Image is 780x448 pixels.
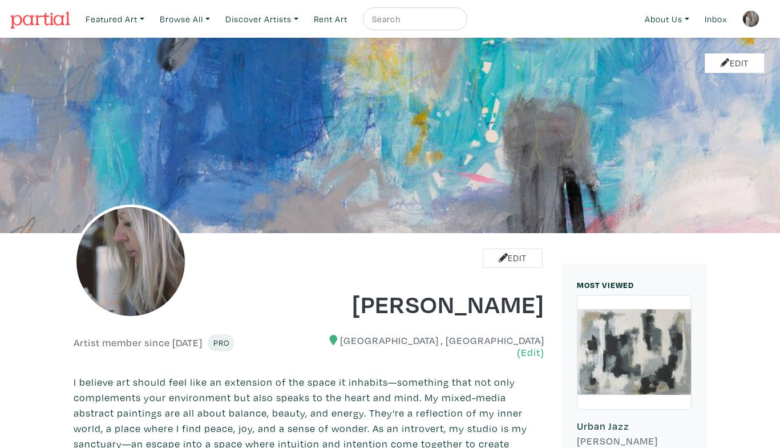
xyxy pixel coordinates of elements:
h6: [GEOGRAPHIC_DATA] , [GEOGRAPHIC_DATA] [317,334,544,359]
a: (Edit) [517,346,544,358]
a: Edit [483,249,543,269]
img: phpThumb.php [742,10,759,27]
h6: [PERSON_NAME] [577,435,692,447]
a: Discover Artists [220,7,304,31]
img: phpThumb.php [74,205,188,319]
h1: [PERSON_NAME] [317,288,544,319]
a: Rent Art [309,7,353,31]
input: Search [371,12,456,26]
a: Featured Art [80,7,149,31]
a: Browse All [155,7,215,31]
a: About Us [640,7,694,31]
a: Edit [705,53,765,73]
h6: Artist member since [DATE] [74,337,203,349]
h6: Urban Jazz [577,420,692,433]
a: Inbox [700,7,732,31]
span: Pro [213,337,229,348]
small: MOST VIEWED [577,279,634,290]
